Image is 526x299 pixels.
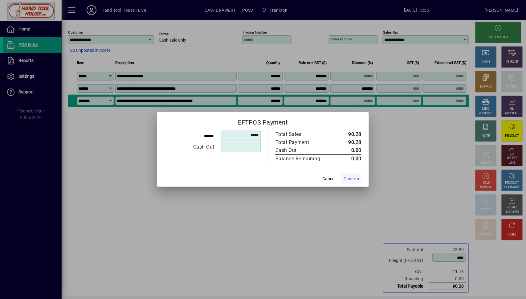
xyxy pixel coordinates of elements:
button: Cancel [319,173,339,184]
td: Total Sales [275,130,333,138]
td: Total Payment [275,138,333,146]
span: Confirm [344,176,359,182]
h2: EFTPOS Payment [157,112,369,130]
div: Balance Remaining [275,155,327,162]
td: 0.00 [333,146,361,155]
button: Confirm [341,173,361,184]
div: Cash Out [165,143,214,151]
td: 90.28 [333,138,361,146]
div: Cash Out [275,147,327,154]
td: 90.28 [333,130,361,138]
span: Cancel [322,176,335,182]
td: 0.00 [333,155,361,163]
